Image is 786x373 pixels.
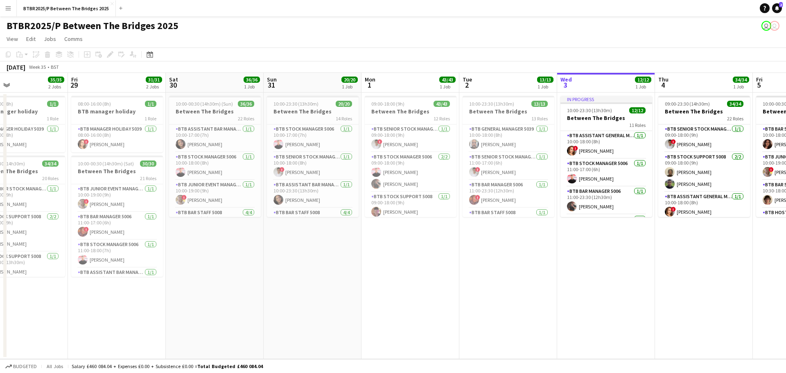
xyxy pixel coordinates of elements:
a: Comms [61,34,86,44]
button: Budgeted [4,362,38,371]
a: View [3,34,21,44]
span: Jobs [44,35,56,43]
div: BST [51,64,59,70]
a: Edit [23,34,39,44]
app-user-avatar: Amy Cane [761,21,771,31]
span: 2 [779,2,783,7]
app-user-avatar: Amy Cane [770,21,779,31]
span: All jobs [45,363,65,369]
span: Week 35 [27,64,47,70]
button: BTBR2025/P Between The Bridges 2025 [17,0,116,16]
span: Edit [26,35,36,43]
div: Salary £460 084.04 + Expenses £0.00 + Subsistence £0.00 = [72,363,263,369]
span: View [7,35,18,43]
a: Jobs [41,34,59,44]
span: Total Budgeted £460 084.04 [197,363,263,369]
span: Budgeted [13,364,37,369]
span: Comms [64,35,83,43]
div: [DATE] [7,63,25,71]
h1: BTBR2025/P Between The Bridges 2025 [7,20,178,32]
a: 2 [772,3,782,13]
